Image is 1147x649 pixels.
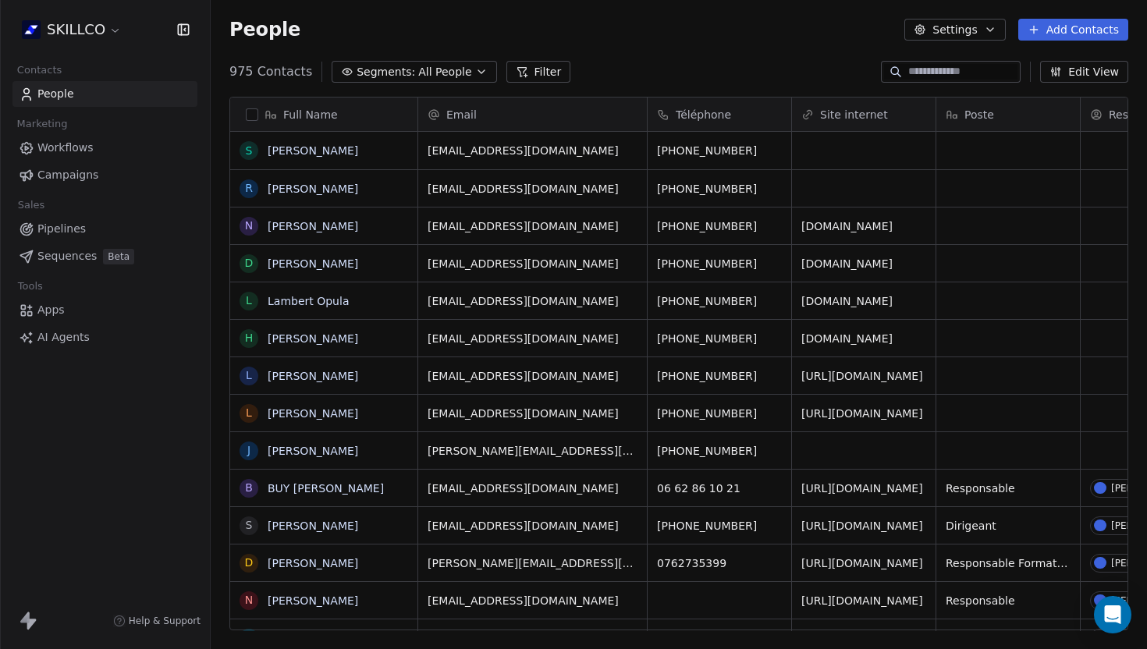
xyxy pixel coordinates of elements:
[268,144,358,157] a: [PERSON_NAME]
[268,332,358,345] a: [PERSON_NAME]
[47,20,105,40] span: SKILLCO
[801,520,923,532] a: [URL][DOMAIN_NAME]
[230,98,417,131] div: Full Name
[792,98,936,131] div: Site internet
[418,98,647,131] div: Email
[657,368,782,384] span: [PHONE_NUMBER]
[11,275,49,298] span: Tools
[246,143,253,159] div: S
[657,555,782,571] span: 0762735399
[268,445,358,457] a: [PERSON_NAME]
[103,249,134,264] span: Beta
[37,86,74,102] span: People
[946,518,1071,534] span: Dirigeant
[648,98,791,131] div: Téléphone
[246,293,252,309] div: L
[37,329,90,346] span: AI Agents
[801,557,923,569] a: [URL][DOMAIN_NAME]
[245,218,253,234] div: N
[657,218,782,234] span: [PHONE_NUMBER]
[428,331,637,346] span: [EMAIL_ADDRESS][DOMAIN_NAME]
[801,332,893,345] a: [DOMAIN_NAME]
[12,135,197,161] a: Workflows
[12,243,197,269] a: SequencesBeta
[946,555,1071,571] span: Responsable Formation
[268,520,358,532] a: [PERSON_NAME]
[229,62,312,81] span: 975 Contacts
[506,61,571,83] button: Filter
[229,18,300,41] span: People
[657,256,782,271] span: [PHONE_NUMBER]
[37,221,86,237] span: Pipelines
[12,216,197,242] a: Pipelines
[657,331,782,346] span: [PHONE_NUMBER]
[428,443,637,459] span: [PERSON_NAME][EMAIL_ADDRESS][PERSON_NAME][DOMAIN_NAME]
[657,143,782,158] span: [PHONE_NUMBER]
[428,256,637,271] span: [EMAIL_ADDRESS][DOMAIN_NAME]
[676,107,731,122] span: Téléphone
[1018,19,1128,41] button: Add Contacts
[12,81,197,107] a: People
[10,112,74,136] span: Marketing
[801,370,923,382] a: [URL][DOMAIN_NAME]
[245,629,253,646] div: C
[230,132,418,631] div: grid
[22,20,41,39] img: Skillco%20logo%20icon%20(2).png
[428,218,637,234] span: [EMAIL_ADDRESS][DOMAIN_NAME]
[11,193,51,217] span: Sales
[964,107,994,122] span: Poste
[268,557,358,569] a: [PERSON_NAME]
[245,555,254,571] div: D
[657,406,782,421] span: [PHONE_NUMBER]
[283,107,338,122] span: Full Name
[820,107,888,122] span: Site internet
[268,370,358,382] a: [PERSON_NAME]
[936,98,1080,131] div: Poste
[801,407,923,420] a: [URL][DOMAIN_NAME]
[245,480,253,496] div: B
[446,107,477,122] span: Email
[428,555,637,571] span: [PERSON_NAME][EMAIL_ADDRESS][DOMAIN_NAME]
[428,518,637,534] span: [EMAIL_ADDRESS][DOMAIN_NAME]
[946,481,1071,496] span: Responsable
[37,167,98,183] span: Campaigns
[37,248,97,264] span: Sequences
[12,324,197,350] a: AI Agents
[12,162,197,188] a: Campaigns
[428,481,637,496] span: [EMAIL_ADDRESS][DOMAIN_NAME]
[268,220,358,232] a: [PERSON_NAME]
[1094,596,1131,633] div: Open Intercom Messenger
[801,594,923,607] a: [URL][DOMAIN_NAME]
[268,183,358,195] a: [PERSON_NAME]
[37,140,94,156] span: Workflows
[801,220,893,232] a: [DOMAIN_NAME]
[428,181,637,197] span: [EMAIL_ADDRESS][DOMAIN_NAME]
[657,481,782,496] span: 06 62 86 10 21
[428,630,637,646] span: [EMAIL_ADDRESS][DOMAIN_NAME]
[19,16,125,43] button: SKILLCO
[268,257,358,270] a: [PERSON_NAME]
[428,406,637,421] span: [EMAIL_ADDRESS][DOMAIN_NAME]
[245,592,253,608] div: N
[801,295,893,307] a: [DOMAIN_NAME]
[801,482,923,495] a: [URL][DOMAIN_NAME]
[246,405,252,421] div: L
[10,59,69,82] span: Contacts
[946,593,1071,608] span: Responsable
[246,517,253,534] div: S
[245,180,253,197] div: r
[428,593,637,608] span: [EMAIL_ADDRESS][DOMAIN_NAME]
[247,442,250,459] div: J
[245,255,254,271] div: D
[268,482,384,495] a: BUY [PERSON_NAME]
[245,330,254,346] div: H
[268,407,358,420] a: [PERSON_NAME]
[113,615,201,627] a: Help & Support
[657,443,782,459] span: [PHONE_NUMBER]
[904,19,1005,41] button: Settings
[946,630,1071,646] span: Responsable
[37,302,65,318] span: Apps
[129,615,201,627] span: Help & Support
[801,257,893,270] a: [DOMAIN_NAME]
[246,367,252,384] div: L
